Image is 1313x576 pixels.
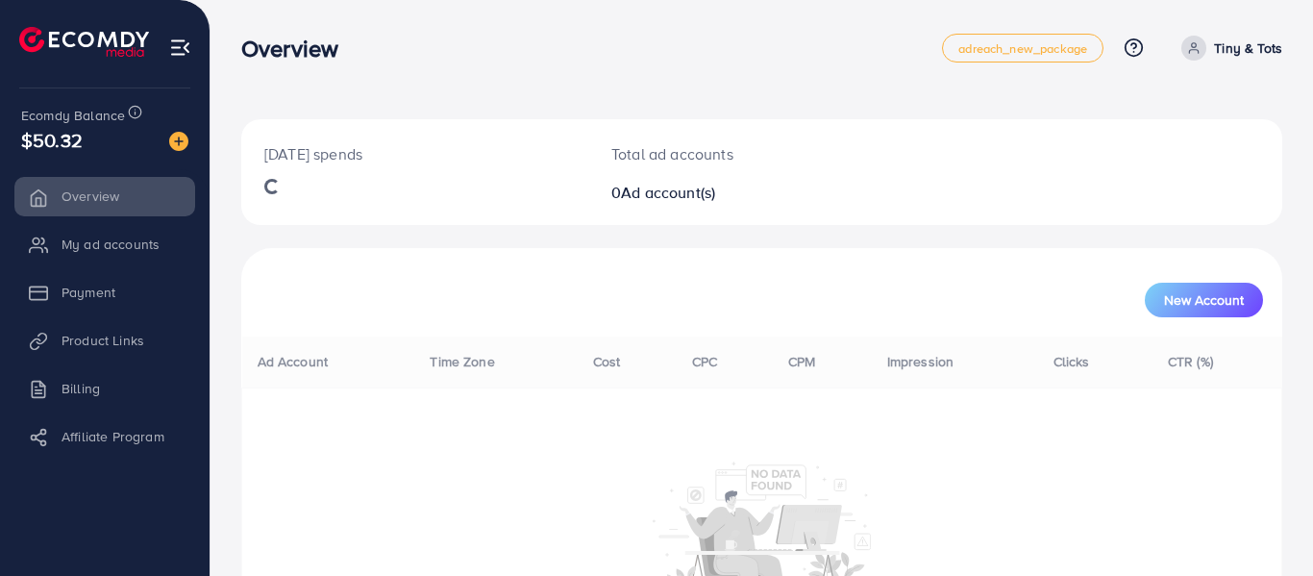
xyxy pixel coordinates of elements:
span: adreach_new_package [958,42,1087,55]
img: image [169,132,188,151]
span: Ecomdy Balance [21,106,125,125]
a: Tiny & Tots [1174,36,1282,61]
h2: 0 [611,184,826,202]
a: adreach_new_package [942,34,1103,63]
img: menu [169,37,191,59]
img: logo [19,27,149,57]
span: New Account [1164,293,1244,307]
p: [DATE] spends [264,142,565,165]
p: Total ad accounts [611,142,826,165]
span: $50.32 [21,126,83,154]
button: New Account [1145,283,1263,317]
span: Ad account(s) [621,182,715,203]
p: Tiny & Tots [1214,37,1282,60]
h3: Overview [241,35,354,63]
